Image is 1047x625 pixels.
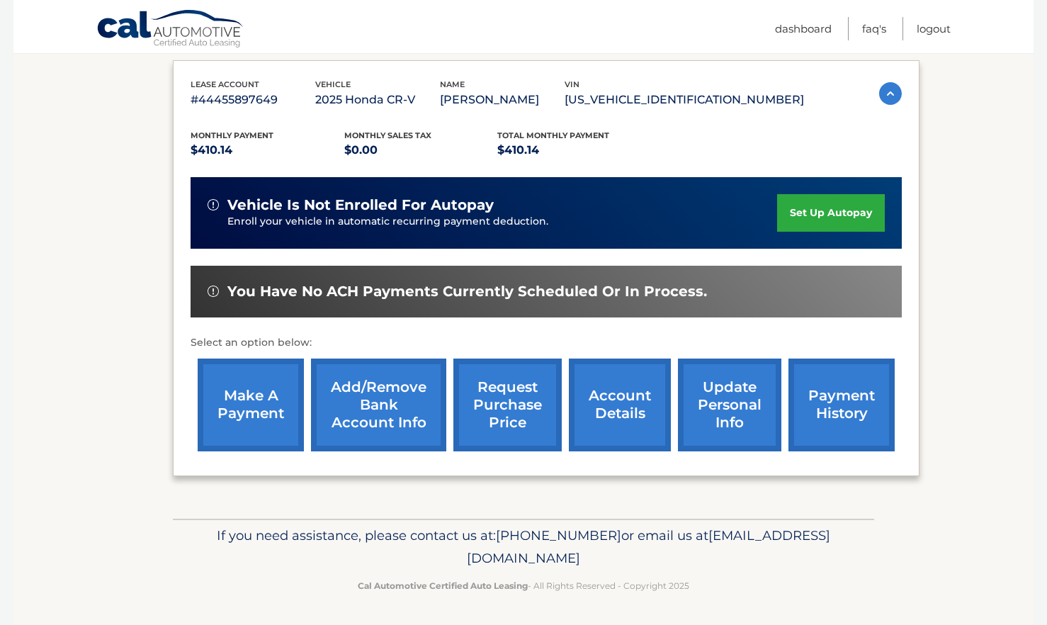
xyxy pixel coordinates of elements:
[208,199,219,210] img: alert-white.svg
[198,359,304,451] a: make a payment
[227,196,494,214] span: vehicle is not enrolled for autopay
[191,79,259,89] span: lease account
[227,283,707,300] span: You have no ACH payments currently scheduled or in process.
[311,359,446,451] a: Add/Remove bank account info
[565,79,579,89] span: vin
[315,90,440,110] p: 2025 Honda CR-V
[440,79,465,89] span: name
[565,90,804,110] p: [US_VEHICLE_IDENTIFICATION_NUMBER]
[775,17,832,40] a: Dashboard
[862,17,886,40] a: FAQ's
[191,334,902,351] p: Select an option below:
[497,130,609,140] span: Total Monthly Payment
[315,79,351,89] span: vehicle
[182,578,865,593] p: - All Rights Reserved - Copyright 2025
[879,82,902,105] img: accordion-active.svg
[497,140,651,160] p: $410.14
[453,359,562,451] a: request purchase price
[191,140,344,160] p: $410.14
[96,9,245,50] a: Cal Automotive
[788,359,895,451] a: payment history
[917,17,951,40] a: Logout
[777,194,885,232] a: set up autopay
[227,214,777,230] p: Enroll your vehicle in automatic recurring payment deduction.
[440,90,565,110] p: [PERSON_NAME]
[191,130,273,140] span: Monthly Payment
[678,359,781,451] a: update personal info
[191,90,315,110] p: #44455897649
[182,524,865,570] p: If you need assistance, please contact us at: or email us at
[569,359,671,451] a: account details
[208,286,219,297] img: alert-white.svg
[344,130,431,140] span: Monthly sales Tax
[496,527,621,544] span: [PHONE_NUMBER]
[344,140,498,160] p: $0.00
[358,580,528,591] strong: Cal Automotive Certified Auto Leasing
